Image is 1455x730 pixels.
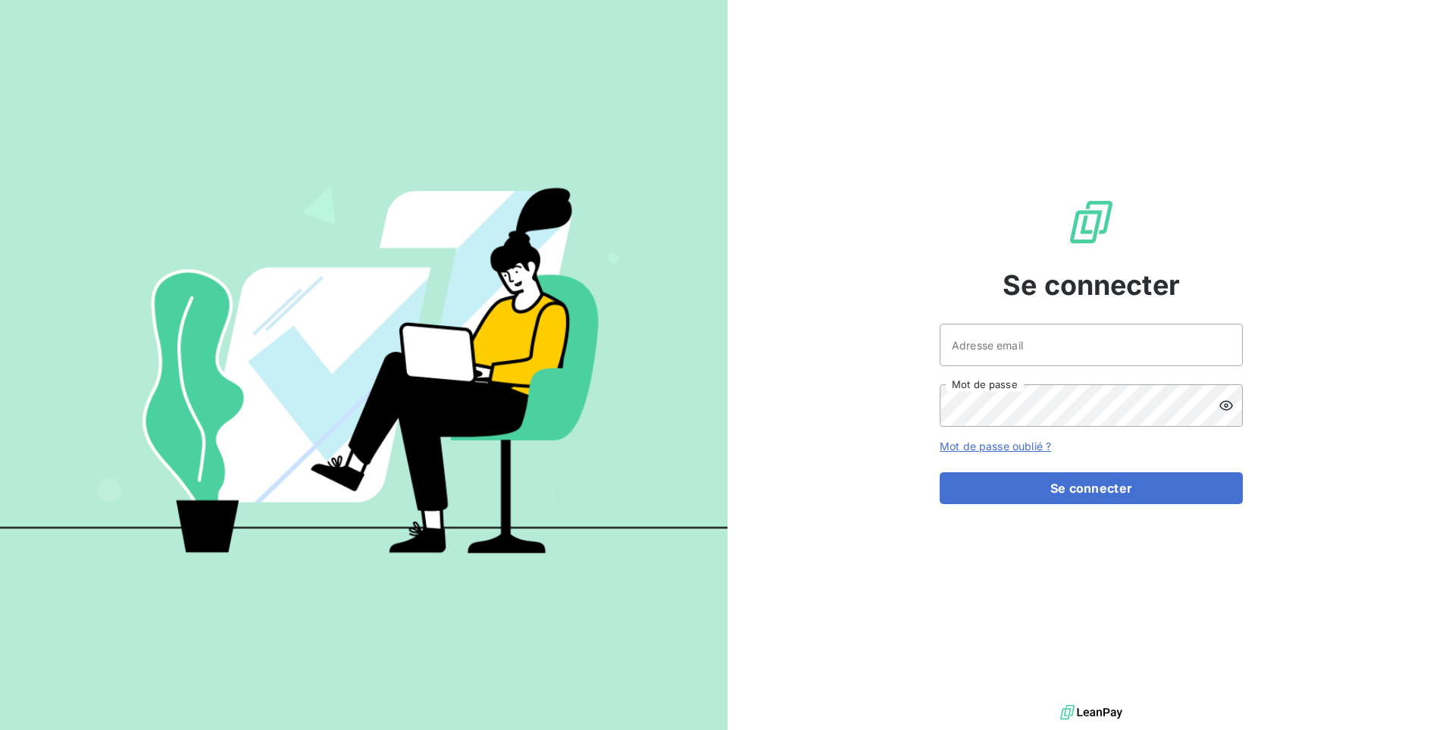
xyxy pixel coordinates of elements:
[940,440,1051,453] a: Mot de passe oublié ?
[940,324,1243,366] input: placeholder
[1060,701,1122,724] img: logo
[940,472,1243,504] button: Se connecter
[1003,265,1180,305] span: Se connecter
[1067,198,1115,246] img: Logo LeanPay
